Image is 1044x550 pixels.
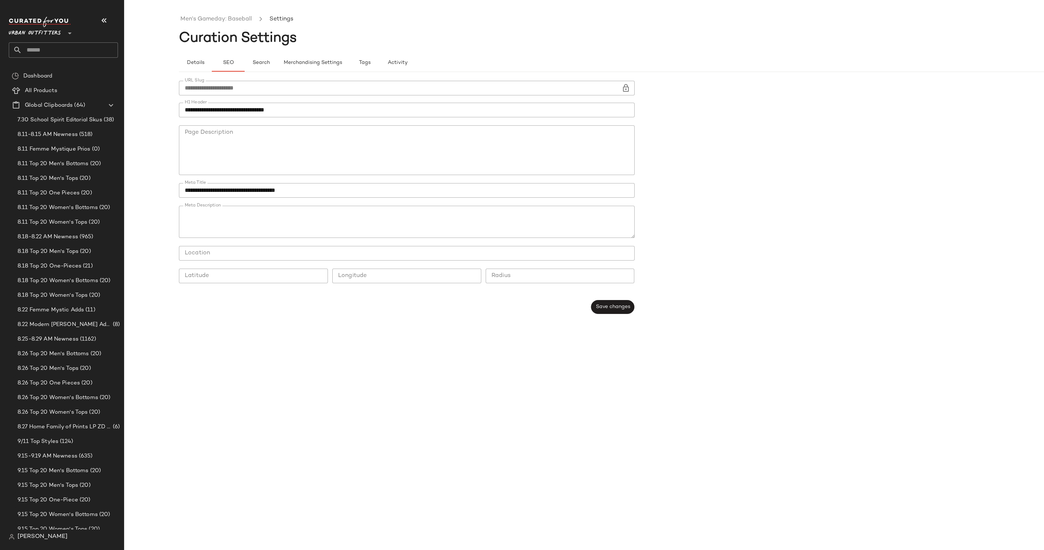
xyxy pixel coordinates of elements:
[78,174,91,183] span: (20)
[268,15,295,24] li: Settings
[58,437,73,446] span: (124)
[186,60,204,66] span: Details
[78,233,93,241] span: (965)
[80,189,92,197] span: (20)
[81,262,93,270] span: (21)
[595,304,630,310] span: Save changes
[80,379,92,387] span: (20)
[91,145,100,153] span: (0)
[18,130,78,139] span: 8.11-8.15 AM Newness
[9,17,71,27] img: cfy_white_logo.C9jOOHJF.svg
[98,394,111,402] span: (20)
[18,364,79,373] span: 8.26 Top 20 Men's Tops
[79,335,96,344] span: (1162)
[18,335,79,344] span: 8.25-8.29 AM Newness
[18,204,98,212] span: 8.11 Top 20 Women's Bottoms
[9,25,61,38] span: Urban Outfitters
[18,320,111,329] span: 8.22 Modern [PERSON_NAME] Adds
[18,116,102,124] span: 7.30 School Spirit Editorial Skus
[89,160,101,168] span: (20)
[98,277,111,285] span: (20)
[25,101,73,110] span: Global Clipboards
[179,31,297,46] span: Curation Settings
[387,60,408,66] span: Activity
[87,525,100,534] span: (20)
[73,101,85,110] span: (64)
[78,130,93,139] span: (518)
[79,247,91,256] span: (20)
[25,87,57,95] span: All Products
[180,15,252,24] a: Men's Gameday: Baseball
[18,247,79,256] span: 8.18 Top 20 Men's Tops
[18,291,88,300] span: 8.18 Top 20 Women's Tops
[88,291,100,300] span: (20)
[18,408,88,417] span: 8.26 Top 20 Women's Tops
[88,408,100,417] span: (20)
[18,189,80,197] span: 8.11 Top 20 One Pieces
[111,423,120,431] span: (6)
[87,218,100,227] span: (20)
[111,320,120,329] span: (8)
[18,262,81,270] span: 8.18 Top 20 One-Pieces
[18,218,87,227] span: 8.11 Top 20 Women's Tops
[98,511,110,519] span: (20)
[18,145,91,153] span: 8.11 Femme Mystique Prios
[18,437,58,446] span: 9/11 Top Styles
[98,204,110,212] span: (20)
[18,423,111,431] span: 8.27 Home Family of Prints LP ZD Adds
[18,233,78,241] span: 8.18-8.22 AM Newness
[18,174,78,183] span: 8.11 Top 20 Men's Tops
[18,277,98,285] span: 8.18 Top 20 Women's Bottoms
[77,452,93,460] span: (635)
[18,452,77,460] span: 9.15-9.19 AM Newness
[283,60,342,66] span: Merchandising Settings
[79,364,91,373] span: (20)
[18,306,84,314] span: 8.22 Femme Mystic Adds
[12,72,19,80] img: svg%3e
[23,72,52,80] span: Dashboard
[18,350,89,358] span: 8.26 Top 20 Men's Bottoms
[84,306,95,314] span: (11)
[18,379,80,387] span: 8.26 Top 20 One Pieces
[18,532,68,541] span: [PERSON_NAME]
[222,60,234,66] span: SEO
[18,394,98,402] span: 8.26 Top 20 Women's Bottoms
[252,60,270,66] span: Search
[78,481,91,490] span: (20)
[18,160,89,168] span: 8.11 Top 20 Men's Bottoms
[89,350,102,358] span: (20)
[591,300,634,314] button: Save changes
[89,467,101,475] span: (20)
[9,534,15,540] img: svg%3e
[18,481,78,490] span: 9.15 Top 20 Men's Tops
[18,496,78,504] span: 9.15 Top 20 One-Piece
[18,511,98,519] span: 9.15 Top 20 Women's Bottoms
[78,496,91,504] span: (20)
[102,116,114,124] span: (38)
[18,525,87,534] span: 9.15 Top 20 Women's Tops
[359,60,371,66] span: Tags
[18,467,89,475] span: 9.15 Top 20 Men's Bottoms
